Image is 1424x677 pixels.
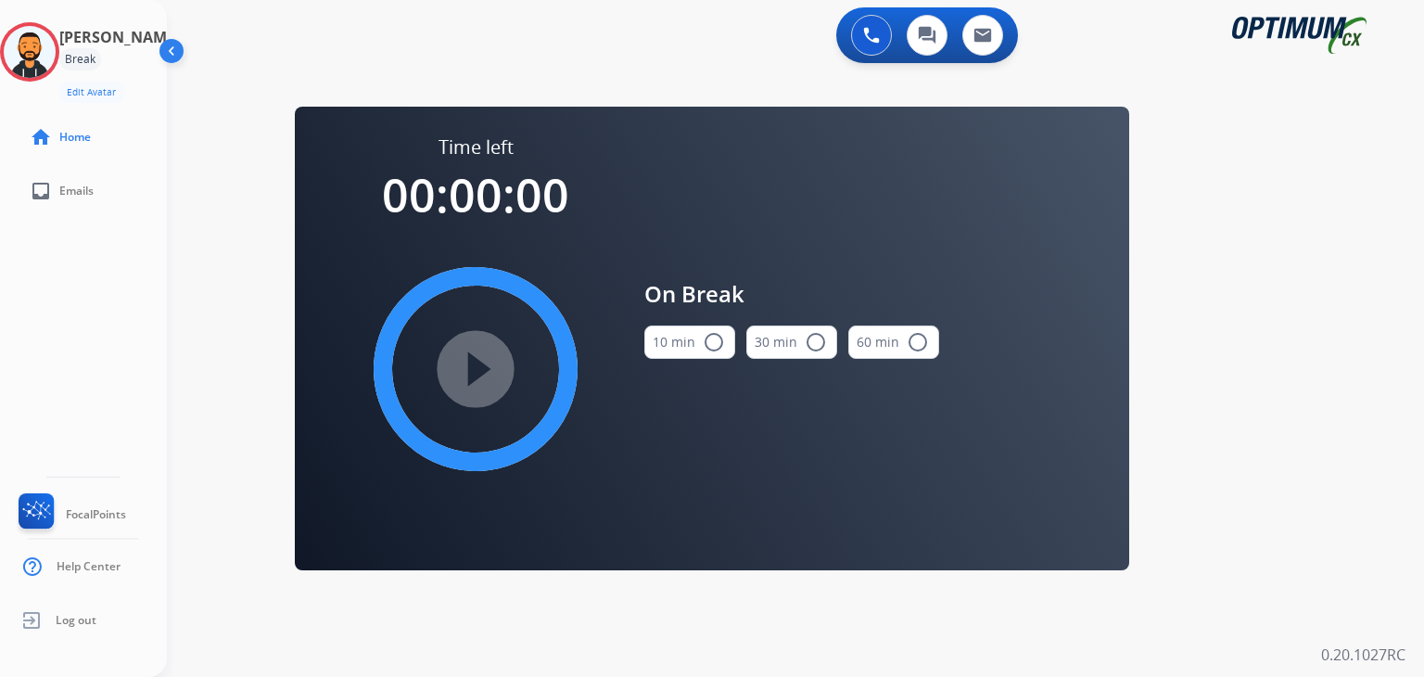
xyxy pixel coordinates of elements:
[644,326,735,359] button: 10 min
[59,48,101,70] div: Break
[439,134,514,160] span: Time left
[30,180,52,202] mat-icon: inbox
[15,493,126,536] a: FocalPoints
[57,559,121,574] span: Help Center
[1321,644,1405,666] p: 0.20.1027RC
[59,82,123,103] button: Edit Avatar
[746,326,837,359] button: 30 min
[703,331,725,353] mat-icon: radio_button_unchecked
[382,163,569,226] span: 00:00:00
[4,26,56,78] img: avatar
[59,26,180,48] h3: [PERSON_NAME]
[56,613,96,628] span: Log out
[644,277,939,311] span: On Break
[59,130,91,145] span: Home
[907,331,929,353] mat-icon: radio_button_unchecked
[66,507,126,522] span: FocalPoints
[59,184,94,198] span: Emails
[848,326,939,359] button: 60 min
[805,331,827,353] mat-icon: radio_button_unchecked
[30,126,52,148] mat-icon: home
